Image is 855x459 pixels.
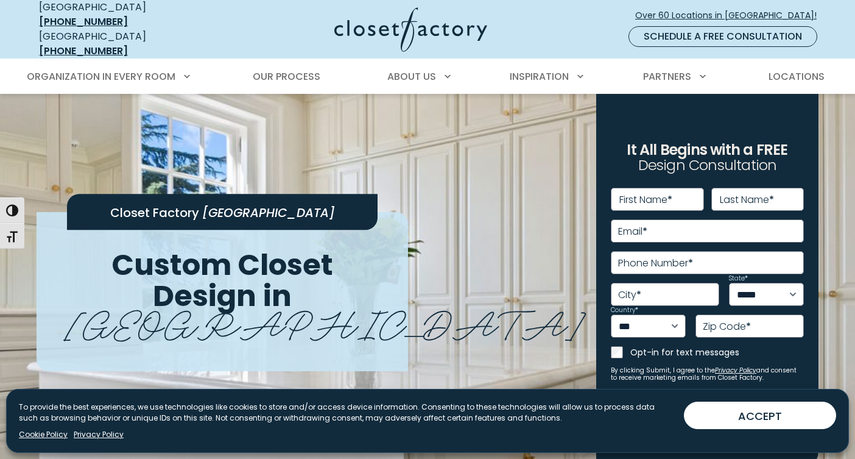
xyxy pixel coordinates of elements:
[65,293,585,349] span: [GEOGRAPHIC_DATA]
[618,290,641,300] label: City
[111,244,333,316] span: Custom Closet Design
[684,402,836,429] button: ACCEPT
[387,69,436,84] span: About Us
[611,307,638,313] label: Country
[627,140,787,160] span: It All Begins with a FREE
[720,195,774,205] label: Last Name
[263,275,292,316] span: in
[715,366,756,375] a: Privacy Policy
[27,69,175,84] span: Organization in Every Room
[643,69,691,84] span: Partners
[334,7,487,52] img: Closet Factory Logo
[729,276,748,282] label: State
[618,258,693,268] label: Phone Number
[253,69,320,84] span: Our Process
[39,44,128,58] a: [PHONE_NUMBER]
[635,5,827,26] a: Over 60 Locations in [GEOGRAPHIC_DATA]!
[618,227,647,237] label: Email
[703,322,751,332] label: Zip Code
[202,204,335,221] span: [GEOGRAPHIC_DATA]
[630,346,804,358] label: Opt-in for text messages
[39,29,216,59] div: [GEOGRAPHIC_DATA]
[74,429,124,440] a: Privacy Policy
[628,26,817,47] a: Schedule a Free Consultation
[19,402,674,424] p: To provide the best experiences, we use technologies like cookies to store and/or access device i...
[619,195,672,205] label: First Name
[510,69,569,84] span: Inspiration
[638,155,777,176] span: Design Consultation
[39,15,128,29] a: [PHONE_NUMBER]
[110,204,199,221] span: Closet Factory
[19,429,68,440] a: Cookie Policy
[611,367,804,382] small: By clicking Submit, I agree to the and consent to receive marketing emails from Closet Factory.
[769,69,825,84] span: Locations
[18,60,837,94] nav: Primary Menu
[635,9,826,22] span: Over 60 Locations in [GEOGRAPHIC_DATA]!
